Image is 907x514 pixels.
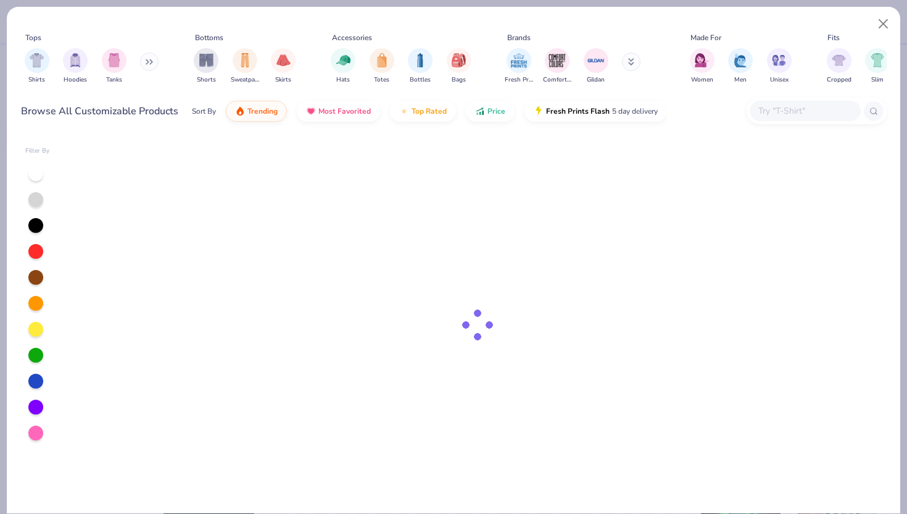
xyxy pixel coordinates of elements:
[690,48,714,85] div: filter for Women
[336,53,350,67] img: Hats Image
[452,75,466,85] span: Bags
[827,75,851,85] span: Cropped
[231,48,259,85] div: filter for Sweatpants
[306,106,316,116] img: most_fav.gif
[331,48,355,85] div: filter for Hats
[505,75,533,85] span: Fresh Prints
[336,75,350,85] span: Hats
[487,106,505,116] span: Price
[728,48,753,85] button: filter button
[543,75,571,85] span: Comfort Colors
[507,32,531,43] div: Brands
[68,53,82,67] img: Hoodies Image
[584,48,608,85] div: filter for Gildan
[452,53,465,67] img: Bags Image
[865,48,890,85] div: filter for Slim
[271,48,296,85] div: filter for Skirts
[767,48,792,85] div: filter for Unisex
[318,106,371,116] span: Most Favorited
[275,75,291,85] span: Skirts
[25,48,49,85] button: filter button
[276,53,291,67] img: Skirts Image
[447,48,471,85] button: filter button
[102,48,126,85] button: filter button
[871,75,884,85] span: Slim
[690,48,714,85] button: filter button
[25,32,41,43] div: Tops
[510,51,528,70] img: Fresh Prints Image
[447,48,471,85] div: filter for Bags
[226,101,287,122] button: Trending
[64,75,87,85] span: Hoodies
[587,75,605,85] span: Gildan
[247,106,278,116] span: Trending
[690,32,721,43] div: Made For
[331,48,355,85] button: filter button
[408,48,433,85] button: filter button
[63,48,88,85] button: filter button
[728,48,753,85] div: filter for Men
[271,48,296,85] button: filter button
[871,53,884,67] img: Slim Image
[25,146,50,156] div: Filter By
[21,104,178,119] div: Browse All Customizable Products
[548,51,566,70] img: Comfort Colors Image
[375,53,389,67] img: Totes Image
[827,48,851,85] div: filter for Cropped
[238,53,252,67] img: Sweatpants Image
[390,101,456,122] button: Top Rated
[332,32,372,43] div: Accessories
[235,106,245,116] img: trending.gif
[770,75,789,85] span: Unisex
[231,75,259,85] span: Sweatpants
[543,48,571,85] button: filter button
[374,75,389,85] span: Totes
[872,12,895,36] button: Close
[772,53,786,67] img: Unisex Image
[827,32,840,43] div: Fits
[370,48,394,85] button: filter button
[767,48,792,85] button: filter button
[832,53,846,67] img: Cropped Image
[370,48,394,85] div: filter for Totes
[827,48,851,85] button: filter button
[297,101,380,122] button: Most Favorited
[107,53,121,67] img: Tanks Image
[194,48,218,85] div: filter for Shorts
[757,104,852,118] input: Try "T-Shirt"
[399,106,409,116] img: TopRated.gif
[546,106,610,116] span: Fresh Prints Flash
[413,53,427,67] img: Bottles Image
[25,48,49,85] div: filter for Shirts
[543,48,571,85] div: filter for Comfort Colors
[505,48,533,85] div: filter for Fresh Prints
[412,106,447,116] span: Top Rated
[30,53,44,67] img: Shirts Image
[612,104,658,119] span: 5 day delivery
[199,53,213,67] img: Shorts Image
[865,48,890,85] button: filter button
[28,75,45,85] span: Shirts
[408,48,433,85] div: filter for Bottles
[197,75,216,85] span: Shorts
[192,106,216,117] div: Sort By
[584,48,608,85] button: filter button
[505,48,533,85] button: filter button
[106,75,122,85] span: Tanks
[534,106,544,116] img: flash.gif
[195,32,223,43] div: Bottoms
[410,75,431,85] span: Bottles
[587,51,605,70] img: Gildan Image
[231,48,259,85] button: filter button
[734,53,747,67] img: Men Image
[695,53,709,67] img: Women Image
[63,48,88,85] div: filter for Hoodies
[194,48,218,85] button: filter button
[734,75,747,85] span: Men
[524,101,667,122] button: Fresh Prints Flash5 day delivery
[102,48,126,85] div: filter for Tanks
[466,101,515,122] button: Price
[691,75,713,85] span: Women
